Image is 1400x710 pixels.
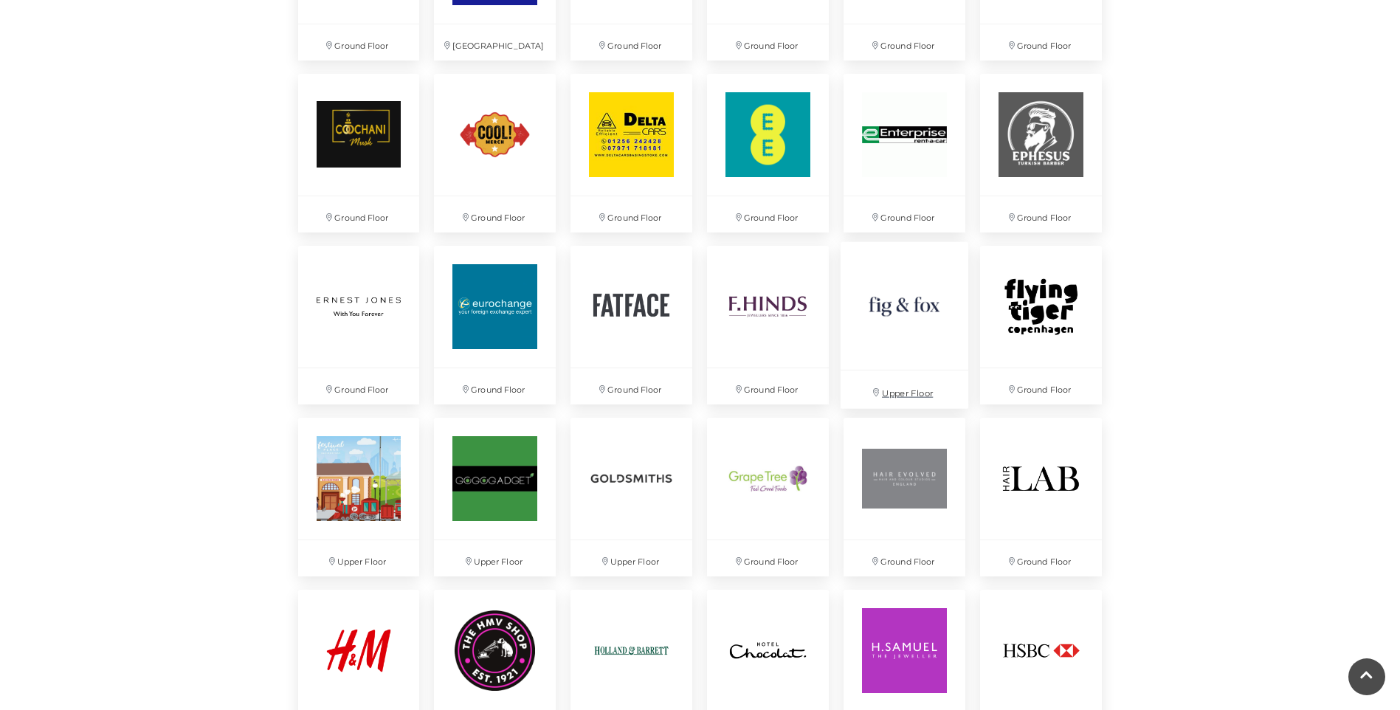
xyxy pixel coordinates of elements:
[833,234,976,416] a: Upper Floor
[434,368,556,404] p: Ground Floor
[836,410,973,584] a: Hair Evolved at Festival Place, Basingstoke Ground Floor
[980,540,1102,576] p: Ground Floor
[563,66,700,240] a: Ground Floor
[844,24,965,61] p: Ground Floor
[563,410,700,584] a: Upper Floor
[973,238,1109,412] a: Ground Floor
[298,540,420,576] p: Upper Floor
[841,370,968,408] p: Upper Floor
[836,66,973,240] a: Ground Floor
[427,66,563,240] a: Ground Floor
[427,410,563,584] a: Upper Floor
[700,238,836,412] a: Ground Floor
[570,368,692,404] p: Ground Floor
[707,368,829,404] p: Ground Floor
[707,196,829,232] p: Ground Floor
[707,24,829,61] p: Ground Floor
[298,368,420,404] p: Ground Floor
[434,24,556,61] p: [GEOGRAPHIC_DATA]
[563,238,700,412] a: Ground Floor
[973,66,1109,240] a: Ground Floor
[980,196,1102,232] p: Ground Floor
[291,410,427,584] a: Upper Floor
[700,410,836,584] a: Ground Floor
[570,540,692,576] p: Upper Floor
[980,368,1102,404] p: Ground Floor
[973,410,1109,584] a: Ground Floor
[434,196,556,232] p: Ground Floor
[298,196,420,232] p: Ground Floor
[844,418,965,540] img: Hair Evolved at Festival Place, Basingstoke
[570,24,692,61] p: Ground Floor
[700,66,836,240] a: Ground Floor
[570,196,692,232] p: Ground Floor
[844,196,965,232] p: Ground Floor
[298,24,420,61] p: Ground Floor
[434,540,556,576] p: Upper Floor
[291,238,427,412] a: Ground Floor
[427,238,563,412] a: Ground Floor
[844,540,965,576] p: Ground Floor
[980,24,1102,61] p: Ground Floor
[291,66,427,240] a: Ground Floor
[707,540,829,576] p: Ground Floor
